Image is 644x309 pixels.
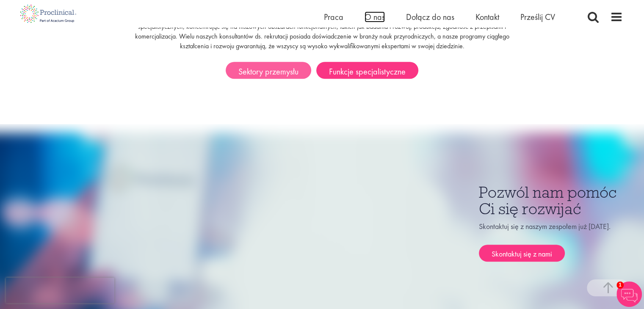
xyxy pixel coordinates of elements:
font: Skontaktuj się z nami [492,249,552,259]
font: . Nasi doświadczeni konsultanci ds. rekrutacji pracują w dedykowanych zespołach specjalistycznych... [135,12,516,50]
a: Skontaktuj się z nami [479,245,565,262]
img: Chatbot [616,281,642,307]
a: Praca [324,11,343,22]
iframe: reCAPTCHA [6,278,114,303]
font: 1 [619,282,622,288]
a: Prześlij CV [520,11,555,22]
a: Funkcje specjalistyczne [316,62,418,79]
a: O nas [365,11,385,22]
font: Skontaktuj się z naszym zespołem już [DATE]. [479,221,611,231]
a: Dołącz do nas [406,11,454,22]
font: Sektory przemysłu [238,66,299,77]
font: Pozwól nam pomóc Ci się rozwijać [479,182,616,219]
a: Sektory przemysłu [226,62,311,79]
a: Kontakt [475,11,499,22]
font: Funkcje specjalistyczne [329,66,406,77]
